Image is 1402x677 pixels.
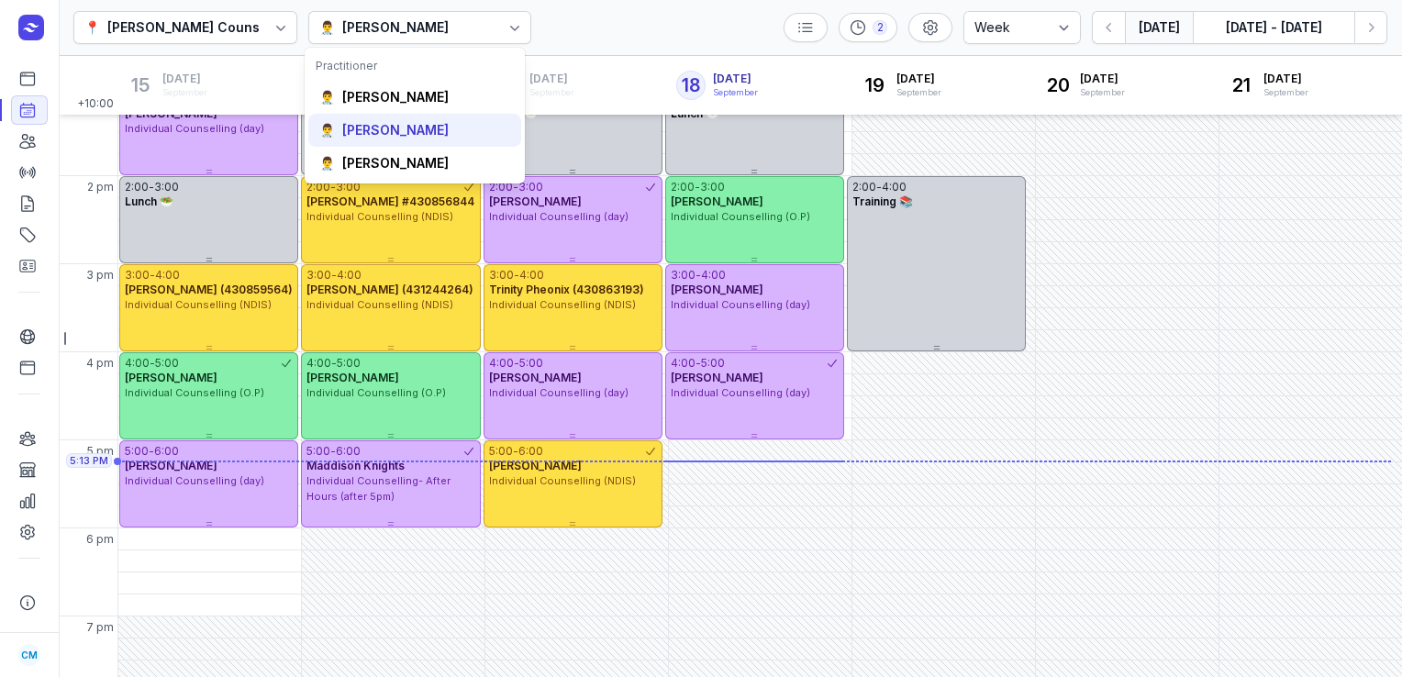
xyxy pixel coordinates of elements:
div: - [330,444,336,459]
span: [PERSON_NAME] [489,194,582,208]
div: 5:00 [155,356,179,371]
div: 5:00 [125,444,149,459]
div: 5:00 [306,444,330,459]
div: - [695,268,701,283]
span: [DATE] [896,72,941,86]
div: 2:00 [852,180,876,194]
div: - [514,268,519,283]
div: 5:00 [489,444,513,459]
span: [PERSON_NAME] [489,371,582,384]
div: - [149,180,154,194]
span: Individual Counselling (day) [489,386,629,399]
div: 4:00 [125,356,150,371]
span: 7 pm [86,620,114,635]
div: September [1263,86,1308,99]
div: 👨‍⚕️ [319,17,335,39]
div: 3:00 [306,268,331,283]
span: Individual Counselling (day) [489,210,629,223]
span: [DATE] [713,72,758,86]
div: 6:00 [154,444,179,459]
span: [PERSON_NAME] [671,283,763,296]
span: Individual Counselling (NDIS) [125,298,272,311]
div: 3:00 [700,180,725,194]
span: Lunch 🥗 [125,194,173,208]
span: Individual Counselling (day) [671,298,810,311]
div: 4:00 [519,268,544,283]
div: 4:00 [155,268,180,283]
div: [PERSON_NAME] [342,121,449,139]
div: 18 [676,71,706,100]
div: 5:00 [701,356,725,371]
div: 👨‍⚕️ [319,88,335,106]
div: September [1080,86,1125,99]
div: - [330,180,336,194]
div: 3:00 [489,268,514,283]
span: 3 pm [86,268,114,283]
span: [DATE] [1080,72,1125,86]
span: [PERSON_NAME] (430859564) [125,283,293,296]
div: - [331,268,337,283]
div: 5:00 [519,356,543,371]
div: September [713,86,758,99]
div: - [695,356,701,371]
span: Individual Counselling (day) [125,474,264,487]
div: 6:00 [518,444,543,459]
div: 3:00 [154,180,179,194]
span: [PERSON_NAME] [306,371,399,384]
span: CM [21,644,38,666]
div: 4:00 [489,356,514,371]
div: - [876,180,882,194]
div: - [513,444,518,459]
div: September [896,86,941,99]
button: [DATE] [1125,11,1193,44]
div: [PERSON_NAME] [342,154,449,172]
span: Individual Counselling- After Hours (after 5pm) [306,474,451,503]
div: 4:00 [701,268,726,283]
div: 2:00 [306,180,330,194]
div: 6:00 [336,444,361,459]
div: 4:00 [882,180,907,194]
div: 4:00 [306,356,331,371]
span: 5 pm [87,444,114,459]
div: [PERSON_NAME] [342,17,449,39]
span: [PERSON_NAME] #430856844 [306,194,474,208]
div: 21 [1227,71,1256,100]
div: 2 [873,20,887,35]
div: [PERSON_NAME] Counselling [107,17,295,39]
span: Individual Counselling (NDIS) [489,298,636,311]
div: 3:00 [125,268,150,283]
span: Individual Counselling (day) [671,386,810,399]
span: 6 pm [86,532,114,547]
span: [DATE] [1263,72,1308,86]
div: 19 [860,71,889,100]
span: [PERSON_NAME] [125,371,217,384]
div: 👨‍⚕️ [319,121,335,139]
span: Individual Counselling (NDIS) [306,210,453,223]
span: Trinity Pheonix (430863193) [489,283,644,296]
span: [DATE] [529,72,574,86]
div: 2:00 [125,180,149,194]
span: Training 📚 [852,194,913,208]
div: September [529,86,574,99]
div: 3:00 [336,180,361,194]
div: 2:00 [671,180,695,194]
div: 15 [126,71,155,100]
div: [PERSON_NAME] [342,88,449,106]
div: 3:00 [671,268,695,283]
div: - [150,268,155,283]
div: September [162,86,207,99]
div: 4:00 [671,356,695,371]
span: Individual Counselling (NDIS) [306,298,453,311]
span: [DATE] [162,72,207,86]
div: - [513,180,518,194]
div: 2:00 [489,180,513,194]
div: 📍 [84,17,100,39]
div: 5:00 [337,356,361,371]
span: [PERSON_NAME] [125,459,217,472]
span: Individual Counselling (O.P) [125,386,264,399]
div: 👨‍⚕️ [319,154,335,172]
span: 4 pm [86,356,114,371]
div: 3:00 [518,180,543,194]
span: 5:13 PM [70,453,108,468]
span: Individual Counselling (O.P) [671,210,810,223]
